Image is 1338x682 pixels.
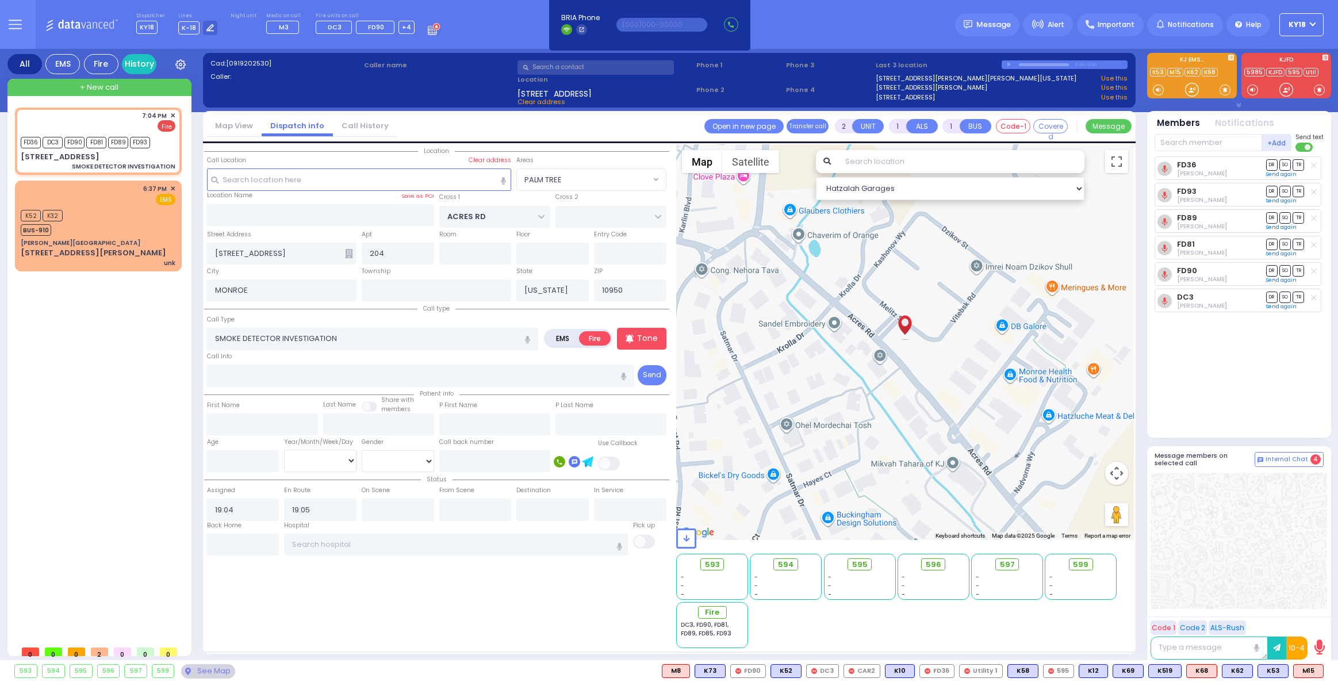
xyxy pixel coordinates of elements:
span: Call type [417,304,455,313]
button: ALS-Rush [1209,620,1246,635]
label: Cad: [210,59,360,68]
div: BLS [1148,664,1182,678]
span: DR [1266,159,1278,170]
label: Areas [516,156,534,165]
label: Pick up [633,521,655,530]
button: +Add [1262,134,1292,151]
span: FD81 [86,137,106,148]
p: Tone [637,332,658,344]
button: Show street map [682,150,722,173]
span: - [754,573,758,581]
span: FD90 [64,137,85,148]
span: 594 [778,559,794,570]
span: FD36 [21,137,41,148]
label: Caller: [210,72,360,82]
span: 0 [68,647,85,656]
label: Location [517,75,693,85]
div: K52 [770,664,802,678]
div: 595 [70,665,92,677]
div: K10 [885,664,915,678]
a: [STREET_ADDRESS][PERSON_NAME] [876,83,987,93]
a: Use this [1101,74,1128,83]
label: Dispatcher [136,13,165,20]
span: - [976,581,979,590]
div: DC3 [806,664,839,678]
span: DR [1266,186,1278,197]
span: John Hesse [1177,275,1227,283]
label: Clear address [469,156,511,165]
a: K68 [1202,68,1218,76]
label: Use Callback [598,439,638,448]
span: 597 [1000,559,1015,570]
span: Robert Cataldi [1177,222,1227,231]
label: Turn off text [1295,141,1314,153]
button: Code 2 [1178,620,1207,635]
div: K58 [1007,664,1038,678]
span: KY18 [1289,20,1306,30]
span: TR [1293,265,1304,276]
span: Alert [1048,20,1064,30]
span: Matthew Pascullo [1177,196,1227,204]
span: 2 [91,647,108,656]
a: [STREET_ADDRESS][PERSON_NAME][PERSON_NAME][US_STATE] [876,74,1076,83]
div: 595 [1043,664,1074,678]
a: FD81 [1177,240,1195,248]
label: Save as POI [401,192,434,200]
input: Search hospital [284,534,627,555]
button: BUS [960,119,991,133]
button: Internal Chat 4 [1255,452,1324,467]
span: Fire [705,607,719,618]
span: Location [418,147,455,155]
a: K62 [1184,68,1201,76]
span: - [976,573,979,581]
span: M3 [279,22,289,32]
label: En Route [284,486,310,495]
a: Send again [1266,277,1297,283]
span: DR [1266,292,1278,302]
label: In Service [594,486,623,495]
button: KY18 [1279,13,1324,36]
label: Location Name [207,191,252,200]
span: - [681,573,684,581]
label: Destination [516,486,551,495]
img: red-radio-icon.svg [735,668,741,674]
label: First Name [207,401,240,410]
span: PALM TREE [524,174,562,186]
button: Transfer call [787,119,829,133]
span: Internal Chat [1266,455,1308,463]
div: 597 [125,665,147,677]
button: 10-4 [1286,637,1308,660]
span: K32 [43,210,63,221]
span: - [681,581,684,590]
span: Fire [158,120,175,132]
span: 0 [45,647,62,656]
small: Share with [381,396,414,404]
span: PALM TREE [517,169,650,190]
div: ALS [1293,664,1324,678]
a: Open in new page [704,119,784,133]
a: Send again [1266,197,1297,204]
span: DR [1266,265,1278,276]
label: Gender [362,438,384,447]
span: - [902,581,905,590]
button: Notifications [1215,117,1274,130]
span: 593 [705,559,720,570]
span: Phone 4 [786,85,872,95]
span: Lazer Neumen [1177,301,1227,310]
label: Fire [579,331,611,346]
span: SO [1279,292,1291,302]
div: ALS [1186,664,1217,678]
input: Search a contact [517,60,674,75]
span: - [681,590,684,599]
span: - [1049,581,1053,590]
label: Age [207,438,218,447]
button: Send [638,365,666,385]
label: P First Name [439,401,477,410]
span: 6:37 PM [143,185,167,193]
a: Use this [1101,93,1128,102]
span: K-18 [178,21,200,35]
div: Utility 1 [959,664,1003,678]
div: K73 [695,664,726,678]
label: Entry Code [594,230,627,239]
a: 5985 [1244,68,1265,76]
